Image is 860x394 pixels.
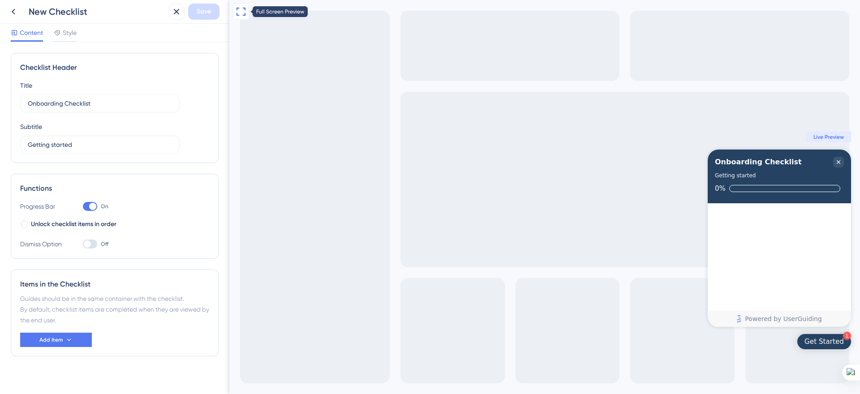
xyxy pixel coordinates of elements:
div: Items in the Checklist [20,279,209,290]
div: Onboarding Checklist [486,157,572,167]
div: Checklist Header [20,62,209,73]
div: Functions [20,183,209,194]
span: Style [63,27,77,38]
div: 1 [614,332,622,340]
div: Close Checklist [604,157,615,167]
span: On [101,203,108,210]
div: Open Get Started checklist, remaining modules: 1 [568,334,622,349]
span: Unlock checklist items in order [31,219,116,230]
div: Progress Bar [20,201,65,212]
input: Header 1 [28,98,172,108]
div: Footer [478,311,622,327]
div: Checklist Container [478,150,622,327]
span: Off [101,240,108,248]
div: Checklist progress: 0% [486,184,615,193]
button: Save [188,4,219,20]
div: Get Started [575,337,615,346]
div: 0% [486,184,496,193]
div: Getting started [486,171,526,180]
span: Save [197,6,211,17]
span: Powered by UserGuiding [516,313,593,324]
span: Live Preview [584,133,615,141]
span: Content [20,27,43,38]
div: Checklist items [478,203,622,310]
div: Guides should be in the same container with the checklist. By default, checklist items are comple... [20,293,209,325]
div: Dismiss Option [20,239,65,249]
div: Subtitle [20,121,42,132]
input: Header 2 [28,140,172,150]
div: New Checklist [29,5,165,18]
span: Add Item [39,336,63,343]
button: Add Item [20,333,92,347]
div: Title [20,80,32,91]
